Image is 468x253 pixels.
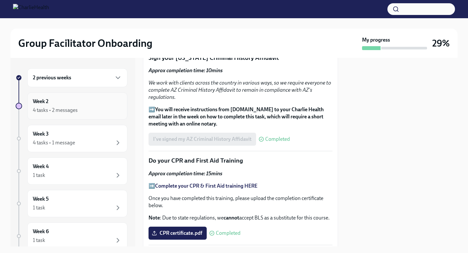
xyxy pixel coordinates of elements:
p: ➡️ [149,182,332,190]
h2: Group Facilitator Onboarding [18,37,152,50]
h6: Week 6 [33,228,49,235]
a: Week 34 tasks • 1 message [16,125,127,152]
a: Week 41 task [16,157,127,185]
p: Do your CPR and First Aid Training [149,156,332,165]
div: 2 previous weeks [27,68,127,87]
strong: You will receive instructions from [DOMAIN_NAME] to your Charlie Health email later in the week o... [149,106,324,127]
div: 1 task [33,237,45,244]
p: Once you have completed this training, please upload the completion certificate below. [149,195,332,209]
strong: Approx completion time: 15mins [149,170,222,177]
h6: Week 5 [33,195,49,203]
span: CPR certificate.pdf [153,230,202,236]
h3: 29% [432,37,450,49]
div: 1 task [33,204,45,211]
h6: Week 3 [33,130,49,138]
p: : Due to state regulations, we accept BLS as a substitute for this course. [149,214,332,221]
div: 4 tasks • 2 messages [33,107,78,114]
em: We work with clients across the country in various ways, so we require everyone to complete AZ Cr... [149,80,331,100]
a: Complete your CPR & First Aid training HERE [155,183,257,189]
div: 1 task [33,172,45,179]
p: ➡️ [149,106,332,127]
strong: cannot [224,215,239,221]
strong: My progress [362,36,390,44]
span: Completed [216,231,240,236]
strong: Approx completion time: 10mins [149,67,223,73]
img: CharlieHealth [13,4,49,14]
a: Week 61 task [16,222,127,250]
h6: 2 previous weeks [33,74,71,81]
label: CPR certificate.pdf [149,227,207,240]
strong: Note [149,215,160,221]
h6: Week 4 [33,163,49,170]
a: Week 24 tasks • 2 messages [16,92,127,120]
span: Completed [265,137,290,142]
div: 4 tasks • 1 message [33,139,75,146]
a: Week 51 task [16,190,127,217]
h6: Week 2 [33,98,48,105]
